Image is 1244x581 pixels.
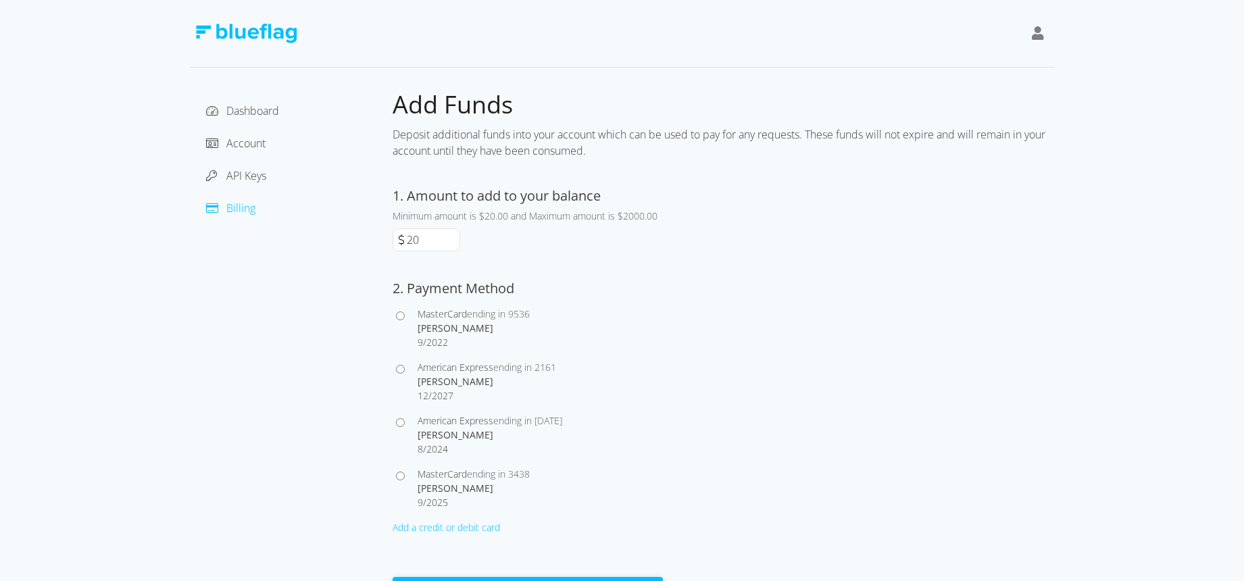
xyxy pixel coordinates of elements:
label: 2. Payment Method [393,279,514,297]
span: 9 [418,496,423,509]
a: Dashboard [206,103,279,118]
span: ending in 2161 [493,361,556,374]
span: 8 [418,443,423,455]
span: 2027 [432,389,453,402]
span: Billing [226,201,255,216]
span: ending in 9536 [467,307,530,320]
span: American Express [418,361,493,374]
span: / [423,336,426,349]
span: ending in 3438 [467,468,530,480]
span: / [423,496,426,509]
div: Minimum amount is $20.00 and Maximum amount is $2000.00 [393,209,663,223]
span: / [423,443,426,455]
label: 1. Amount to add to your balance [393,186,601,205]
span: 9 [418,336,423,349]
span: ending in [DATE] [493,414,562,427]
a: Account [206,136,266,151]
a: Billing [206,201,255,216]
a: API Keys [206,168,266,183]
span: 12 [418,389,428,402]
span: Dashboard [226,103,279,118]
div: [PERSON_NAME] [418,481,663,495]
div: [PERSON_NAME] [418,374,663,388]
span: American Express [418,414,493,427]
span: 2022 [426,336,448,349]
div: Deposit additional funds into your account which can be used to pay for any requests. These funds... [393,121,1055,164]
span: 2024 [426,443,448,455]
span: Add Funds [393,88,513,121]
img: Blue Flag Logo [195,24,297,43]
span: 2025 [426,496,448,509]
span: API Keys [226,168,266,183]
div: Add a credit or debit card [393,520,663,534]
span: MasterCard [418,468,467,480]
span: / [428,389,432,402]
div: [PERSON_NAME] [418,428,663,442]
div: [PERSON_NAME] [418,321,663,335]
span: Account [226,136,266,151]
span: MasterCard [418,307,467,320]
